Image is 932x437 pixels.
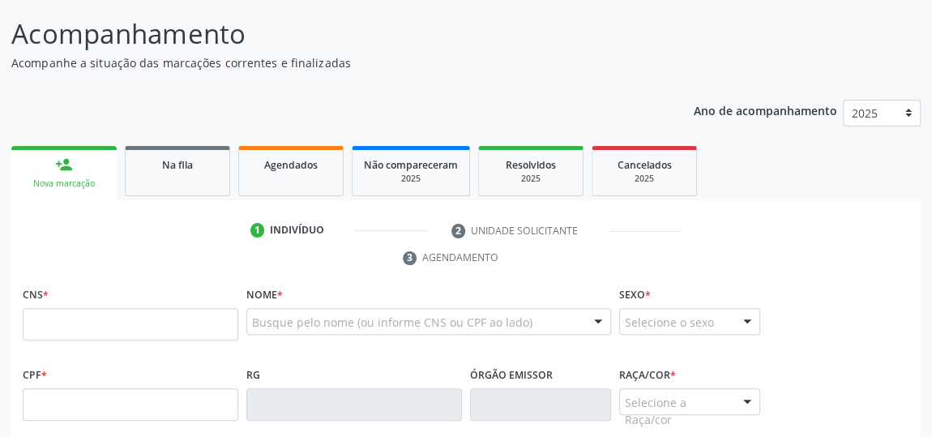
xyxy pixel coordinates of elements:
[250,223,265,238] div: 1
[264,158,318,172] span: Agendados
[604,173,685,185] div: 2025
[364,173,458,185] div: 2025
[470,363,553,388] label: Órgão emissor
[625,314,714,331] span: Selecione o sexo
[694,100,837,120] p: Ano de acompanhamento
[619,283,651,308] label: Sexo
[364,158,458,172] span: Não compareceram
[23,283,49,308] label: CNS
[23,363,47,388] label: CPF
[246,363,260,388] label: RG
[246,283,283,308] label: Nome
[619,363,676,388] label: Raça/cor
[11,14,648,54] p: Acompanhamento
[162,158,193,172] span: Na fila
[23,178,105,190] div: Nova marcação
[270,223,324,238] div: Indivíduo
[625,394,727,428] span: Selecione a Raça/cor
[11,54,648,71] p: Acompanhe a situação das marcações correntes e finalizadas
[618,158,672,172] span: Cancelados
[490,173,571,185] div: 2025
[55,156,73,174] div: person_add
[506,158,556,172] span: Resolvidos
[252,314,532,331] span: Busque pelo nome (ou informe CNS ou CPF ao lado)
